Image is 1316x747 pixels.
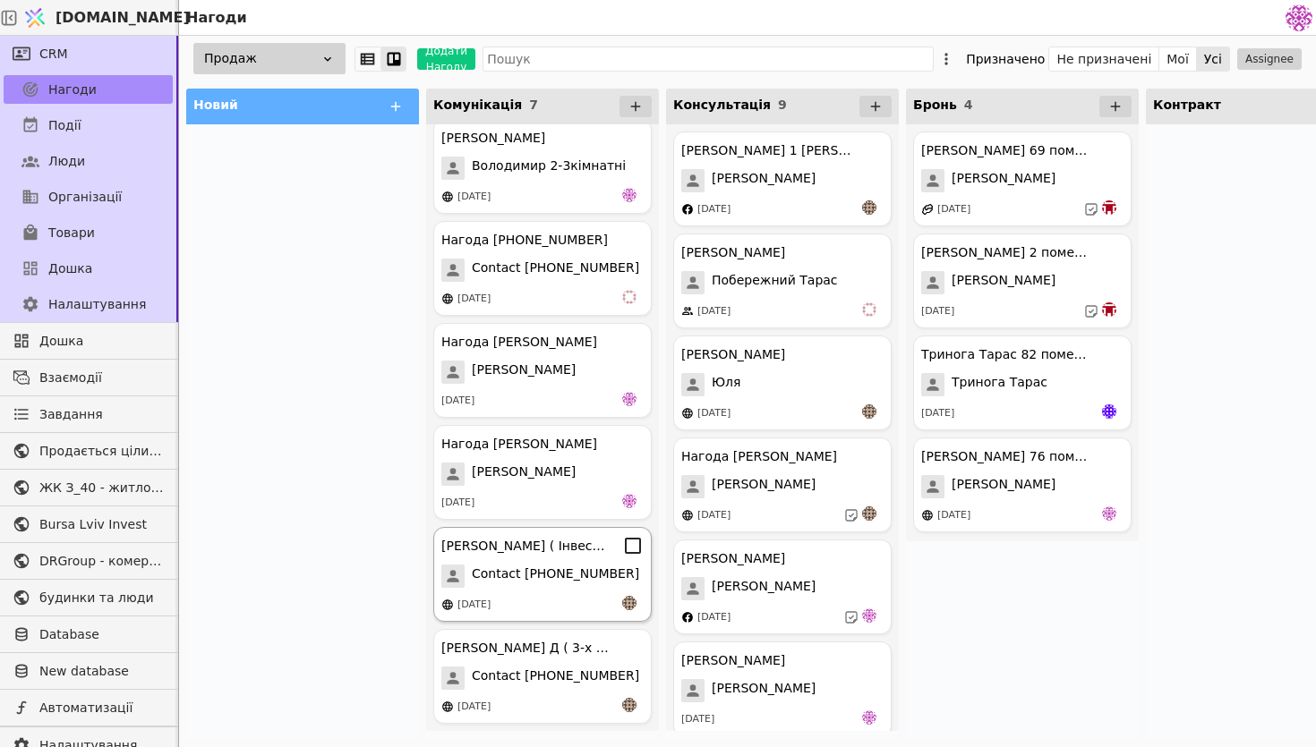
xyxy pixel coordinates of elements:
span: Завдання [39,405,103,424]
div: [PERSON_NAME] ( Інвестиція )Contact [PHONE_NUMBER][DATE]an [433,527,652,622]
div: [PERSON_NAME] 69 помешкання [921,141,1091,160]
div: [DATE] [441,394,474,409]
span: Контракт [1153,98,1221,112]
img: online-store.svg [441,700,454,713]
a: CRM [4,39,173,68]
a: Додати Нагоду [406,48,475,70]
img: de [1102,506,1116,521]
a: Дошка [4,327,173,355]
img: de [622,188,637,202]
button: Усі [1197,47,1229,72]
div: Нагода [PERSON_NAME] [441,435,597,454]
span: Налаштування [48,295,146,314]
img: an [862,506,876,521]
span: Автоматизації [39,699,164,717]
div: [DATE] [921,304,954,319]
a: Продається цілий будинок [PERSON_NAME] нерухомість [4,437,173,465]
div: [PERSON_NAME] 1 [PERSON_NAME][PERSON_NAME][DATE]an [673,132,892,226]
a: Налаштування [4,290,173,318]
img: Logo [21,1,48,35]
span: Люди [48,152,85,171]
div: [PERSON_NAME] [681,243,785,262]
div: [DATE] [457,190,491,205]
span: Продається цілий будинок [PERSON_NAME] нерухомість [39,442,164,461]
span: [PERSON_NAME] [952,475,1055,498]
div: [PERSON_NAME] Д ( 3-х к ) [441,639,611,658]
div: [DATE] [457,598,491,613]
div: [PERSON_NAME] 69 помешкання[PERSON_NAME][DATE]bo [913,132,1132,226]
span: [PERSON_NAME] [952,271,1055,294]
a: Нагоди [4,75,173,104]
div: Нагода [PERSON_NAME][PERSON_NAME][DATE]de [433,425,652,520]
img: facebook.svg [681,611,694,624]
img: 137b5da8a4f5046b86490006a8dec47a [1286,4,1312,31]
span: [PERSON_NAME] [712,475,816,498]
span: [DOMAIN_NAME] [56,7,190,29]
img: online-store.svg [441,191,454,203]
span: 9 [778,98,787,112]
input: Пошук [483,47,934,72]
div: [PERSON_NAME]Володимир 2-3кімнатні[DATE]de [433,119,652,214]
a: New database [4,657,173,685]
img: de [862,608,876,623]
span: DRGroup - комерційна нерухоомість [39,552,164,571]
span: Володимир 2-3кімнатні [472,157,626,180]
img: online-store.svg [681,509,694,522]
div: [PERSON_NAME] 76 помешкання [921,447,1091,466]
div: Нагода [PHONE_NUMBER]Contact [PHONE_NUMBER][DATE]vi [433,221,652,316]
img: online-store.svg [441,293,454,305]
img: de [622,494,637,508]
div: [PERSON_NAME]Побережний Тарас[DATE]vi [673,233,892,328]
div: [PERSON_NAME][PERSON_NAME][DATE]de [673,539,892,634]
img: an [622,698,637,712]
img: people.svg [681,305,694,318]
div: [DATE] [697,202,731,217]
span: [PERSON_NAME] [952,169,1055,192]
div: Нагода [PERSON_NAME][PERSON_NAME][DATE]an [673,437,892,532]
span: [PERSON_NAME] [472,463,576,486]
a: Bursa Lviv Invest [4,510,173,539]
span: Тринога Тарас [952,373,1047,396]
a: [DOMAIN_NAME] [18,1,179,35]
div: [PERSON_NAME] 2 помешкання [921,243,1091,262]
a: Database [4,620,173,649]
img: affiliate-program.svg [921,203,934,216]
span: New database [39,662,164,681]
div: [PERSON_NAME] [681,345,785,364]
button: Додати Нагоду [417,48,475,70]
a: будинки та люди [4,583,173,612]
span: [PERSON_NAME] [712,577,816,600]
a: Організації [4,183,173,211]
a: Події [4,111,173,140]
div: Призначено [966,47,1045,72]
span: Юля [712,373,740,396]
div: Тринога Тарас 82 помешканняТринога Тарас[DATE]Яр [913,335,1132,430]
span: Комунікація [433,98,522,112]
div: [PERSON_NAME] 2 помешкання[PERSON_NAME][DATE]bo [913,233,1132,328]
img: online-store.svg [681,407,694,420]
a: Завдання [4,400,173,429]
span: Bursa Lviv Invest [39,515,164,534]
a: Взаємодії [4,363,173,392]
a: Автоматизації [4,693,173,722]
div: [DATE] [697,406,731,421]
img: an [622,596,637,610]
img: an [862,200,876,215]
div: [DATE] [681,712,714,727]
div: [DATE] [457,292,491,307]
div: [PERSON_NAME] [681,549,785,568]
img: de [622,392,637,406]
div: [DATE] [697,610,731,625]
img: online-store.svg [921,509,934,522]
img: vi [862,302,876,317]
div: [PERSON_NAME]Юля[DATE]an [673,335,892,430]
div: Нагода [PERSON_NAME] [681,447,837,466]
div: [PERSON_NAME] [681,651,785,670]
div: [PERSON_NAME] 1 [PERSON_NAME] [681,141,851,160]
img: Яр [1102,404,1116,419]
a: Товари [4,218,173,247]
div: [PERSON_NAME] Д ( 3-х к )Contact [PHONE_NUMBER][DATE]an [433,629,652,724]
div: [DATE] [937,202,970,217]
span: Contact [PHONE_NUMBER] [472,259,639,282]
div: [DATE] [921,406,954,421]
